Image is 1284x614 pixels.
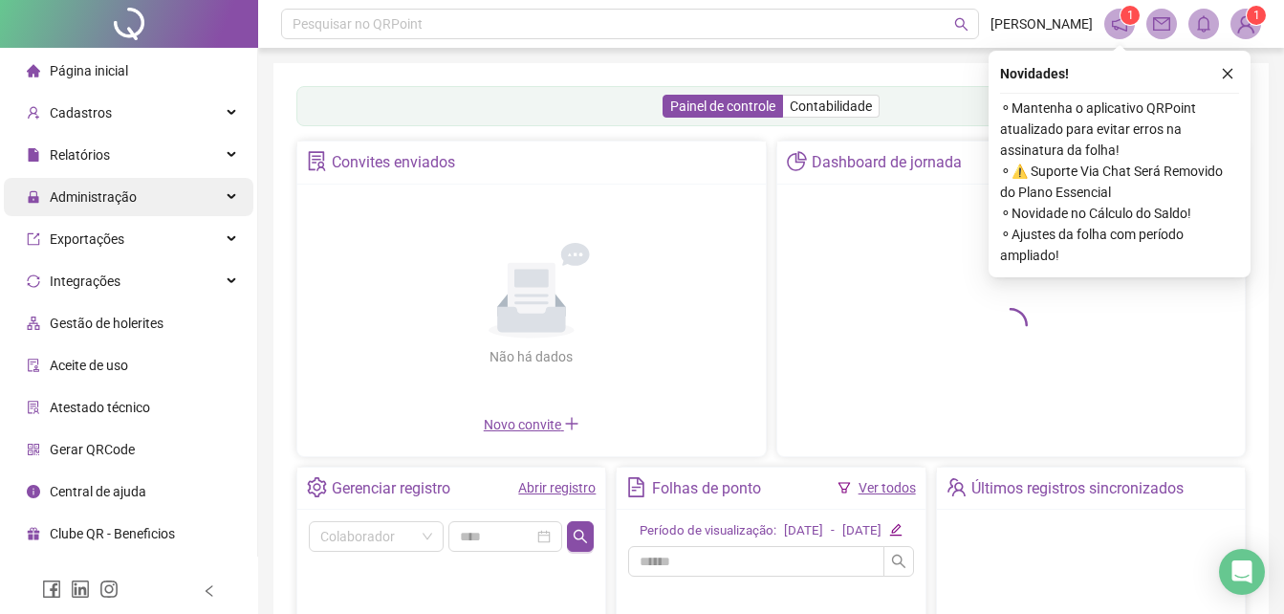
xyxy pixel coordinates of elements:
div: Últimos registros sincronizados [971,472,1184,505]
span: lock [27,190,40,204]
div: Open Intercom Messenger [1219,549,1265,595]
span: ⚬ Novidade no Cálculo do Saldo! [1000,203,1239,224]
span: solution [307,151,327,171]
div: Gerenciar registro [332,472,450,505]
span: [PERSON_NAME] [990,13,1093,34]
span: Clube QR - Beneficios [50,526,175,541]
div: [DATE] [784,521,823,541]
span: linkedin [71,580,90,599]
span: pie-chart [787,151,807,171]
span: instagram [99,580,119,599]
span: Contabilidade [790,99,872,114]
div: Não há dados [444,346,620,367]
span: Atestado técnico [50,400,150,415]
div: Convites enviados [332,146,455,179]
span: Gestão de holerites [50,316,163,331]
span: Aceite de uso [50,358,128,373]
div: Dashboard de jornada [812,146,962,179]
div: Folhas de ponto [652,472,761,505]
span: mail [1153,15,1170,33]
span: facebook [42,580,61,599]
span: export [27,232,40,246]
span: sync [27,274,40,288]
span: Painel de controle [670,99,775,114]
span: Central de ajuda [50,484,146,499]
span: qrcode [27,443,40,456]
span: info-circle [27,485,40,498]
img: 86882 [1231,10,1260,38]
span: solution [27,401,40,414]
span: search [573,529,588,544]
div: Período de visualização: [640,521,776,541]
div: - [831,521,835,541]
span: ⚬ ⚠️ Suporte Via Chat Será Removido do Plano Essencial [1000,161,1239,203]
span: search [891,554,906,569]
span: Relatórios [50,147,110,163]
span: ⚬ Ajustes da folha com período ampliado! [1000,224,1239,266]
span: Administração [50,189,137,205]
span: close [1221,67,1234,80]
span: left [203,584,216,598]
span: Exportações [50,231,124,247]
sup: 1 [1121,6,1140,25]
span: Cadastros [50,105,112,121]
span: gift [27,527,40,540]
span: Novo convite [484,417,579,432]
span: edit [889,523,902,536]
span: home [27,64,40,77]
span: user-add [27,106,40,120]
span: file-text [626,477,646,497]
span: Integrações [50,274,120,289]
span: Novidades ! [1000,63,1069,84]
span: bell [1195,15,1212,33]
span: search [954,17,968,32]
a: Ver todos [859,480,916,495]
span: Gerar QRCode [50,442,135,457]
span: team [947,477,967,497]
span: file [27,148,40,162]
div: [DATE] [842,521,881,541]
span: 1 [1127,9,1134,22]
span: apartment [27,317,40,330]
span: notification [1111,15,1128,33]
span: audit [27,359,40,372]
sup: Atualize o seu contato no menu Meus Dados [1247,6,1266,25]
span: plus [564,416,579,431]
span: 1 [1253,9,1260,22]
span: ⚬ Mantenha o aplicativo QRPoint atualizado para evitar erros na assinatura da folha! [1000,98,1239,161]
span: loading [990,304,1032,345]
span: filter [838,481,851,494]
span: setting [307,477,327,497]
a: Abrir registro [518,480,596,495]
span: Página inicial [50,63,128,78]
